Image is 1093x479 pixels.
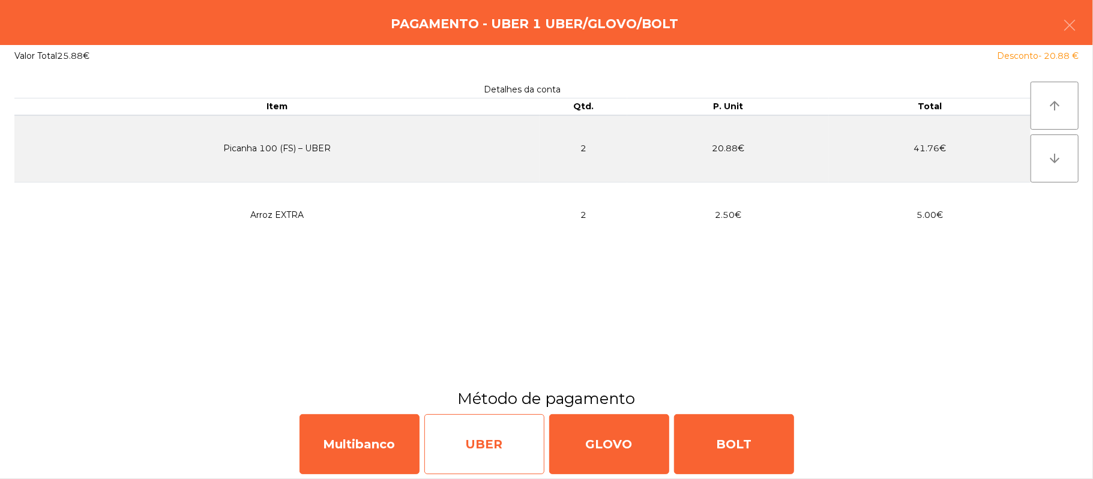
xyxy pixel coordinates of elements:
[540,182,627,248] td: 2
[1031,82,1079,130] button: arrow_upward
[14,98,540,115] th: Item
[540,115,627,182] td: 2
[424,414,544,474] div: UBER
[829,182,1031,248] td: 5.00€
[829,115,1031,182] td: 41.76€
[627,115,829,182] td: 20.88€
[14,182,540,248] td: Arroz EXTRA
[627,98,829,115] th: P. Unit
[1047,151,1062,166] i: arrow_downward
[14,115,540,182] td: Picanha 100 (FS) – UBER
[540,98,627,115] th: Qtd.
[14,50,57,61] span: Valor Total
[391,15,678,33] h4: Pagamento - UBER 1 UBER/GLOVO/BOLT
[1047,98,1062,113] i: arrow_upward
[674,414,794,474] div: BOLT
[484,84,561,95] span: Detalhes da conta
[627,182,829,248] td: 2.50€
[829,98,1031,115] th: Total
[1038,50,1079,61] span: - 20.88 €
[9,388,1084,409] h3: Método de pagamento
[997,50,1079,62] div: Desconto
[57,50,89,61] span: 25.88€
[549,414,669,474] div: GLOVO
[300,414,420,474] div: Multibanco
[1031,134,1079,182] button: arrow_downward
